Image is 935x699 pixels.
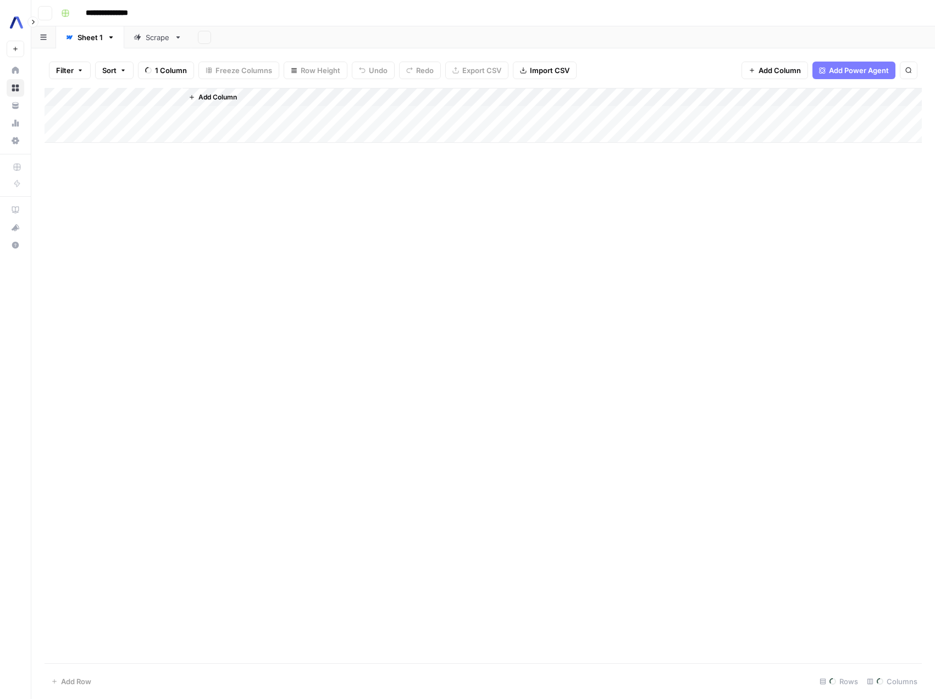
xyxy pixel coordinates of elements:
[138,62,194,79] button: 1 Column
[284,62,347,79] button: Row Height
[61,676,91,687] span: Add Row
[862,673,922,690] div: Columns
[399,62,441,79] button: Redo
[513,62,577,79] button: Import CSV
[416,65,434,76] span: Redo
[49,62,91,79] button: Filter
[7,62,24,79] a: Home
[7,114,24,132] a: Usage
[198,92,237,102] span: Add Column
[829,65,889,76] span: Add Power Agent
[530,65,569,76] span: Import CSV
[215,65,272,76] span: Freeze Columns
[95,62,134,79] button: Sort
[45,673,98,690] button: Add Row
[462,65,501,76] span: Export CSV
[198,62,279,79] button: Freeze Columns
[7,219,24,236] button: What's new?
[78,32,103,43] div: Sheet 1
[7,9,24,36] button: Workspace: Assembly AI
[56,65,74,76] span: Filter
[146,32,170,43] div: Scrape
[7,97,24,114] a: Your Data
[7,236,24,254] button: Help + Support
[102,65,117,76] span: Sort
[759,65,801,76] span: Add Column
[445,62,508,79] button: Export CSV
[812,62,895,79] button: Add Power Agent
[815,673,862,690] div: Rows
[7,201,24,219] a: AirOps Academy
[7,132,24,149] a: Settings
[742,62,808,79] button: Add Column
[155,65,187,76] span: 1 Column
[7,13,26,32] img: Assembly AI Logo
[184,90,241,104] button: Add Column
[301,65,340,76] span: Row Height
[7,79,24,97] a: Browse
[352,62,395,79] button: Undo
[124,26,191,48] a: Scrape
[56,26,124,48] a: Sheet 1
[369,65,388,76] span: Undo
